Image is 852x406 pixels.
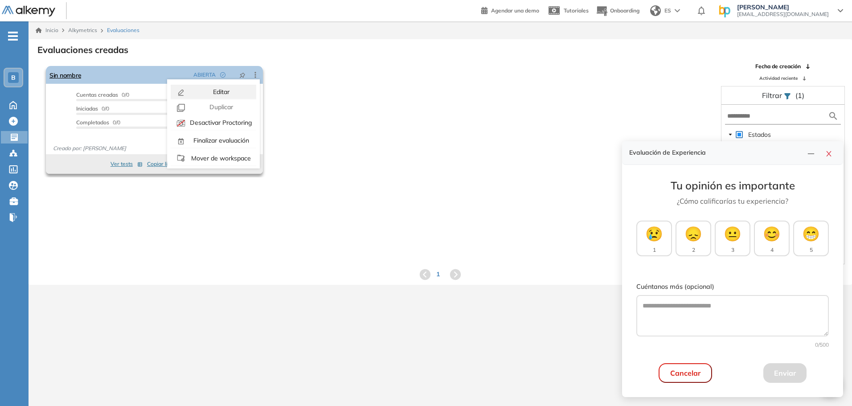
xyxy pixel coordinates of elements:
[211,88,229,96] span: Editar
[737,11,829,18] span: [EMAIL_ADDRESS][DOMAIN_NAME]
[754,221,790,256] button: 😊4
[636,341,829,349] div: 0 /500
[11,74,16,81] span: B
[171,151,256,165] button: Mover de workspace
[728,132,733,137] span: caret-down
[107,26,139,34] span: Evaluaciones
[822,147,836,159] button: close
[748,131,771,139] span: Estados
[636,196,829,206] p: ¿Cómo calificarías tu experiencia?
[676,221,711,256] button: 😞2
[636,282,829,292] label: Cuéntanos más (opcional)
[762,91,784,100] span: Filtrar
[763,363,807,383] button: Enviar
[828,111,839,122] img: search icon
[49,66,81,84] a: Sin nombre
[76,91,118,98] span: Cuentas creadas
[795,90,804,101] span: (1)
[653,246,656,254] span: 1
[76,119,109,126] span: Completados
[724,223,741,244] span: 😐
[636,221,672,256] button: 😢1
[208,103,233,111] span: Duplicar
[37,45,128,55] h3: Evaluaciones creadas
[189,154,251,162] span: Mover de workspace
[802,223,820,244] span: 😁
[76,105,98,112] span: Iniciadas
[564,7,589,14] span: Tutoriales
[239,71,246,78] span: pushpin
[807,150,815,157] span: line
[759,75,798,82] span: Actividad reciente
[610,7,639,14] span: Onboarding
[715,221,750,256] button: 😐3
[147,160,183,168] span: Copiar link
[233,68,252,82] button: pushpin
[220,72,225,78] span: check-circle
[664,7,671,15] span: ES
[636,179,829,192] h3: Tu opinión es importante
[171,103,256,112] button: Duplicar
[193,71,216,79] span: ABIERTA
[436,270,440,279] span: 1
[171,133,256,148] button: Finalizar evaluación
[770,246,774,254] span: 4
[2,6,55,17] img: Logo
[692,246,695,254] span: 2
[8,35,18,37] i: -
[755,62,801,70] span: Fecha de creación
[804,147,818,159] button: line
[192,136,249,144] span: Finalizar evaluación
[49,144,130,152] span: Creado por: [PERSON_NAME]
[491,7,539,14] span: Agendar una demo
[825,150,832,157] span: close
[684,223,702,244] span: 😞
[171,85,256,99] button: Editar
[645,223,663,244] span: 😢
[650,5,661,16] img: world
[481,4,539,15] a: Agendar una demo
[188,119,252,127] span: Desactivar Proctoring
[731,246,734,254] span: 3
[76,91,129,98] span: 0/0
[36,26,58,34] a: Inicio
[171,115,256,130] button: Desactivar Proctoring
[629,149,804,156] h4: Evaluación de Experiencia
[76,119,120,126] span: 0/0
[659,363,712,383] button: Cancelar
[147,159,183,169] button: Copiar link
[111,159,143,169] button: Ver tests
[746,129,773,140] span: Estados
[76,105,109,112] span: 0/0
[675,9,680,12] img: arrow
[793,221,829,256] button: 😁5
[763,223,781,244] span: 😊
[810,246,813,254] span: 5
[596,1,639,21] button: Onboarding
[68,27,97,33] span: Alkymetrics
[737,4,829,11] span: [PERSON_NAME]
